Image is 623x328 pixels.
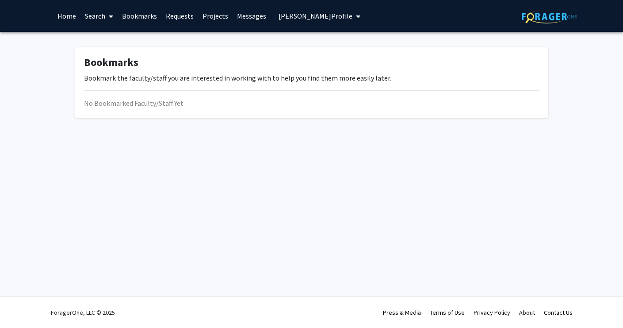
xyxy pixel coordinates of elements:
a: Bookmarks [118,0,161,31]
a: About [519,309,535,316]
a: Press & Media [383,309,421,316]
a: Projects [198,0,233,31]
a: Search [80,0,118,31]
a: Terms of Use [430,309,465,316]
span: [PERSON_NAME] Profile [279,12,352,20]
p: Bookmark the faculty/staff you are interested in working with to help you find them more easily l... [84,73,539,83]
a: Requests [161,0,198,31]
a: Contact Us [544,309,573,316]
a: Privacy Policy [474,309,510,316]
div: ForagerOne, LLC © 2025 [51,297,115,328]
h1: Bookmarks [84,56,539,69]
div: No Bookmarked Faculty/Staff Yet [84,98,539,108]
img: ForagerOne Logo [522,10,577,23]
a: Messages [233,0,271,31]
a: Home [53,0,80,31]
